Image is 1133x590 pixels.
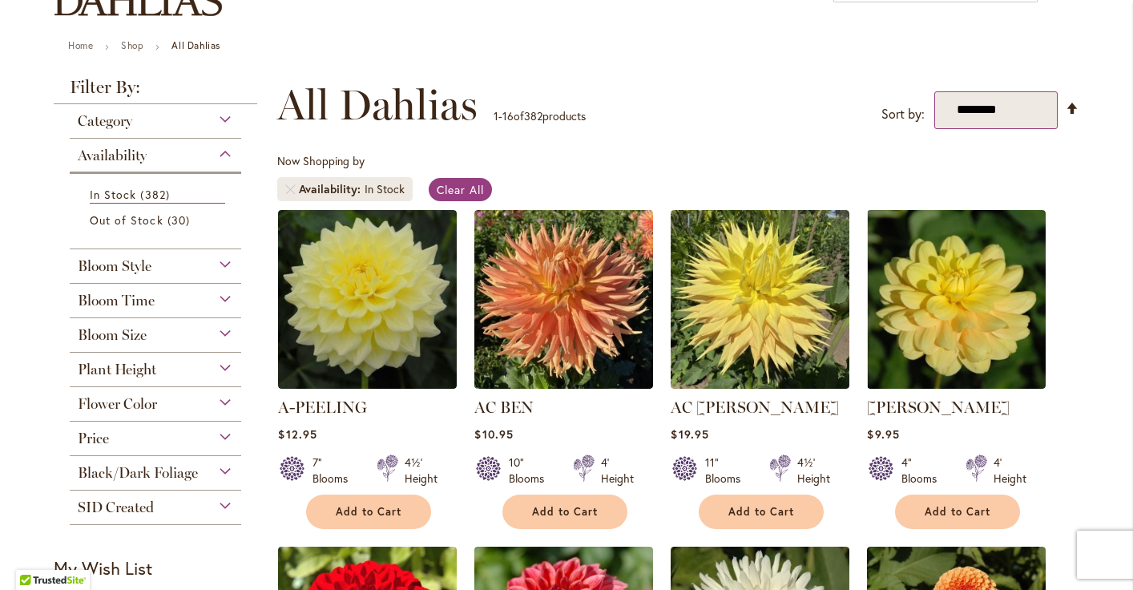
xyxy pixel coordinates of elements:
[601,455,634,487] div: 4' Height
[509,455,554,487] div: 10" Blooms
[78,395,157,413] span: Flower Color
[532,505,598,519] span: Add to Cart
[867,426,899,442] span: $9.95
[278,398,367,417] a: A-PEELING
[171,39,220,51] strong: All Dahlias
[312,455,357,487] div: 7" Blooms
[78,257,151,275] span: Bloom Style
[90,212,225,228] a: Out of Stock 30
[494,103,586,129] p: - of products
[405,455,437,487] div: 4½' Height
[167,212,194,228] span: 30
[121,39,143,51] a: Shop
[278,377,457,392] a: A-Peeling
[277,153,365,168] span: Now Shopping by
[78,361,156,378] span: Plant Height
[78,430,109,447] span: Price
[78,464,198,482] span: Black/Dark Foliage
[336,505,401,519] span: Add to Cart
[671,210,849,389] img: AC Jeri
[78,499,154,516] span: SID Created
[90,186,225,204] a: In Stock 382
[78,147,147,164] span: Availability
[90,212,163,228] span: Out of Stock
[285,184,295,194] a: Remove Availability In Stock
[671,426,708,442] span: $19.95
[502,495,627,529] button: Add to Cart
[867,398,1010,417] a: [PERSON_NAME]
[867,210,1046,389] img: AHOY MATEY
[54,79,257,104] strong: Filter By:
[901,455,946,487] div: 4" Blooms
[881,99,925,129] label: Sort by:
[699,495,824,529] button: Add to Cart
[524,108,542,123] span: 382
[494,108,498,123] span: 1
[728,505,794,519] span: Add to Cart
[895,495,1020,529] button: Add to Cart
[994,455,1026,487] div: 4' Height
[78,326,147,344] span: Bloom Size
[671,398,839,417] a: AC [PERSON_NAME]
[474,398,534,417] a: AC BEN
[78,112,132,130] span: Category
[54,556,152,580] strong: My Wish List
[474,377,653,392] a: AC BEN
[671,377,849,392] a: AC Jeri
[705,455,750,487] div: 11" Blooms
[502,108,514,123] span: 16
[797,455,830,487] div: 4½' Height
[140,186,173,203] span: 382
[474,426,513,442] span: $10.95
[299,181,365,197] span: Availability
[12,533,57,578] iframe: Launch Accessibility Center
[277,81,478,129] span: All Dahlias
[68,39,93,51] a: Home
[78,292,155,309] span: Bloom Time
[90,187,136,202] span: In Stock
[474,210,653,389] img: AC BEN
[429,178,492,201] a: Clear All
[437,182,484,197] span: Clear All
[365,181,405,197] div: In Stock
[306,495,431,529] button: Add to Cart
[278,210,457,389] img: A-Peeling
[925,505,990,519] span: Add to Cart
[867,377,1046,392] a: AHOY MATEY
[278,426,317,442] span: $12.95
